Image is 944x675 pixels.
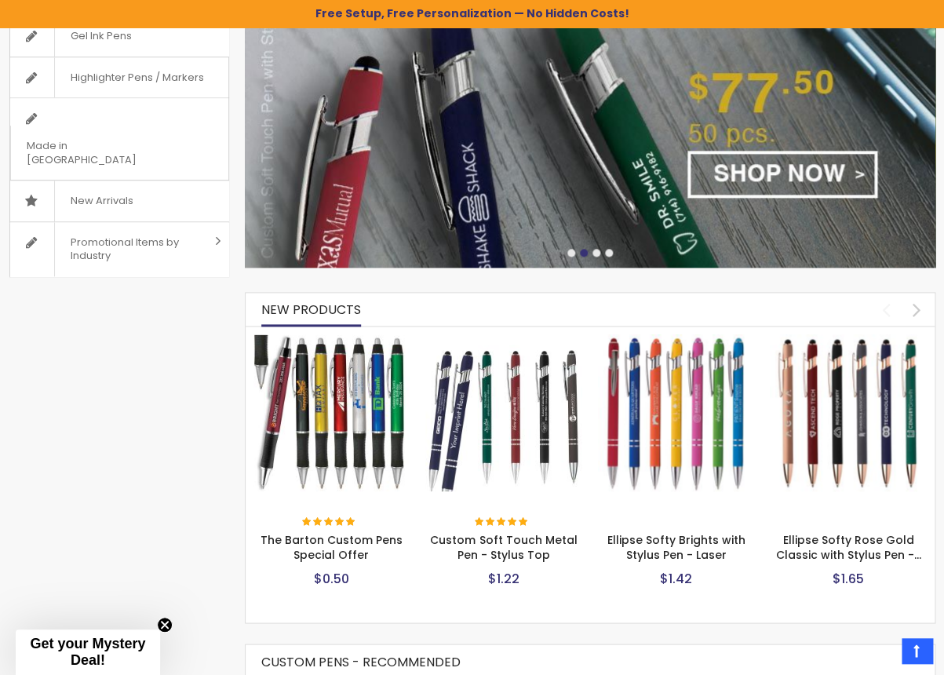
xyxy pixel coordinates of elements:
[261,652,461,670] span: CUSTOM PENS - RECOMMENDED
[775,531,920,562] a: Ellipse Softy Rose Gold Classic with Stylus Pen -…
[430,531,577,562] a: Custom Soft Touch Metal Pen - Stylus Top
[425,334,582,491] img: Custom Soft Touch Metal Pen - Stylus Top
[261,301,361,319] span: New Products
[10,98,228,180] a: Made in [GEOGRAPHIC_DATA]
[253,334,410,491] img: The Barton Custom Pens Special Offer
[54,222,210,276] span: Promotional Items by Industry
[30,636,145,668] span: Get your Mystery Deal!
[10,222,228,276] a: Promotional Items by Industry
[314,569,349,587] span: $0.50
[302,516,357,527] div: 100%
[16,629,160,675] div: Get your Mystery Deal!Close teaser
[770,334,927,347] a: Ellipse Softy Rose Gold Classic with Stylus Pen - Silver Laser
[10,16,228,57] a: Gel Ink Pens
[54,181,149,221] span: New Arrivals
[157,617,173,633] button: Close teaser
[253,334,410,347] a: The Barton Custom Pens Special Offer
[425,334,582,347] a: Custom Soft Touch Metal Pen - Stylus Top
[770,334,927,491] img: Ellipse Softy Rose Gold Classic with Stylus Pen - Silver Laser
[10,57,228,98] a: Highlighter Pens / Markers
[598,334,755,491] img: Ellipse Softy Brights with Stylus Pen - Laser
[10,181,228,221] a: New Arrivals
[903,296,931,323] div: next
[488,569,519,587] span: $1.22
[873,296,900,323] div: prev
[54,57,220,98] span: Highlighter Pens / Markers
[607,531,745,562] a: Ellipse Softy Brights with Stylus Pen - Laser
[598,334,755,347] a: Ellipse Softy Brights with Stylus Pen - Laser
[54,16,148,57] span: Gel Ink Pens
[475,516,530,527] div: 100%
[261,531,403,562] a: The Barton Custom Pens Special Offer
[10,126,189,180] span: Made in [GEOGRAPHIC_DATA]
